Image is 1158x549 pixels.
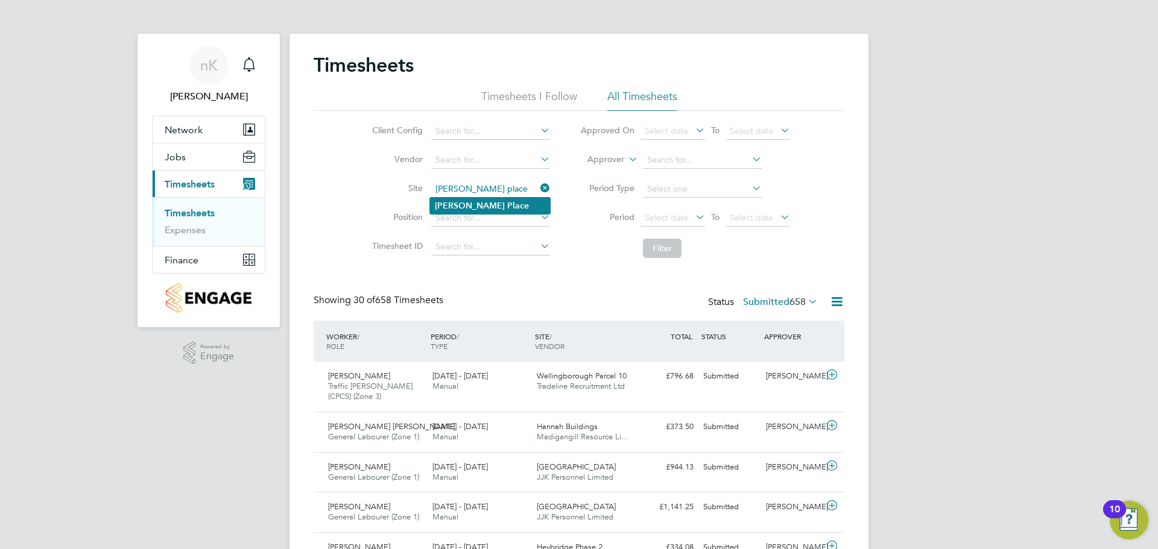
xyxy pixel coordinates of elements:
[353,294,375,306] span: 30 of
[431,152,550,169] input: Search for...
[153,171,265,197] button: Timesheets
[152,46,265,104] a: nK[PERSON_NAME]
[431,123,550,140] input: Search for...
[326,341,344,351] span: ROLE
[165,151,186,163] span: Jobs
[698,366,761,386] div: Submitted
[698,417,761,437] div: Submitted
[643,181,762,198] input: Select one
[165,254,198,266] span: Finance
[761,417,824,437] div: [PERSON_NAME]
[481,89,577,111] li: Timesheets I Follow
[537,431,629,442] span: Madigangill Resource Li…
[432,462,488,472] span: [DATE] - [DATE]
[432,371,488,381] span: [DATE] - [DATE]
[369,212,423,222] label: Position
[166,283,251,313] img: countryside-properties-logo-retina.png
[643,152,762,169] input: Search for...
[152,283,265,313] a: Go to home page
[761,366,824,386] div: [PERSON_NAME]
[537,371,627,381] span: Wellingborough Parcel 10
[1109,509,1120,525] div: 10
[431,181,550,198] input: Search for...
[580,125,634,136] label: Approved On
[761,325,824,347] div: APPROVER
[200,57,218,73] span: nK
[153,143,265,170] button: Jobs
[537,501,616,512] span: [GEOGRAPHIC_DATA]
[537,421,598,431] span: Hannah Buildings
[369,183,423,193] label: Site
[353,294,443,306] span: 658 Timesheets
[643,239,682,258] button: Filter
[743,296,818,308] label: Submitted
[537,381,625,391] span: Tradeline Recruitment Ltd
[435,201,505,211] b: [PERSON_NAME]
[328,462,390,472] span: [PERSON_NAME]
[428,325,532,357] div: PERIOD
[707,122,723,138] span: To
[698,497,761,517] div: Submitted
[328,472,419,482] span: General Labourer (Zone 1)
[369,240,423,251] label: Timesheet ID
[645,125,688,136] span: Select date
[432,501,488,512] span: [DATE] - [DATE]
[323,325,428,357] div: WORKER
[636,417,698,437] div: £373.50
[369,125,423,136] label: Client Config
[153,246,265,273] button: Finance
[707,209,723,225] span: To
[432,431,458,442] span: Manual
[761,497,824,517] div: [PERSON_NAME]
[200,351,234,362] span: Engage
[431,239,550,256] input: Search for...
[328,381,413,401] span: Traffic [PERSON_NAME] (CPCS) (Zone 3)
[698,325,761,347] div: STATUS
[645,212,688,223] span: Select date
[457,331,459,341] span: /
[328,431,419,442] span: General Labourer (Zone 1)
[708,294,820,311] div: Status
[537,512,613,522] span: JJK Personnel Limited
[1110,501,1148,539] button: Open Resource Center, 10 new notifications
[507,201,529,211] b: Place
[328,512,419,522] span: General Labourer (Zone 1)
[328,421,455,431] span: [PERSON_NAME] [PERSON_NAME]
[165,207,215,219] a: Timesheets
[328,501,390,512] span: [PERSON_NAME]
[432,472,458,482] span: Manual
[314,294,446,307] div: Showing
[431,341,448,351] span: TYPE
[314,53,414,77] h2: Timesheets
[532,325,636,357] div: SITE
[698,457,761,477] div: Submitted
[537,462,616,472] span: [GEOGRAPHIC_DATA]
[570,154,624,166] label: Approver
[432,421,488,431] span: [DATE] - [DATE]
[537,472,613,482] span: JJK Personnel Limited
[165,178,215,190] span: Timesheets
[369,154,423,165] label: Vendor
[153,116,265,143] button: Network
[580,183,634,193] label: Period Type
[730,212,773,223] span: Select date
[636,457,698,477] div: £944.13
[200,342,234,352] span: Powered by
[535,341,565,351] span: VENDOR
[138,34,280,327] nav: Main navigation
[671,331,692,341] span: TOTAL
[165,224,206,236] a: Expenses
[636,366,698,386] div: £796.68
[357,331,359,341] span: /
[432,381,458,391] span: Manual
[153,197,265,246] div: Timesheets
[328,371,390,381] span: [PERSON_NAME]
[432,512,458,522] span: Manual
[580,212,634,222] label: Period
[607,89,677,111] li: All Timesheets
[165,124,203,136] span: Network
[636,497,698,517] div: £1,141.25
[152,89,265,104] span: najeeb Khan
[730,125,773,136] span: Select date
[789,296,806,308] span: 658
